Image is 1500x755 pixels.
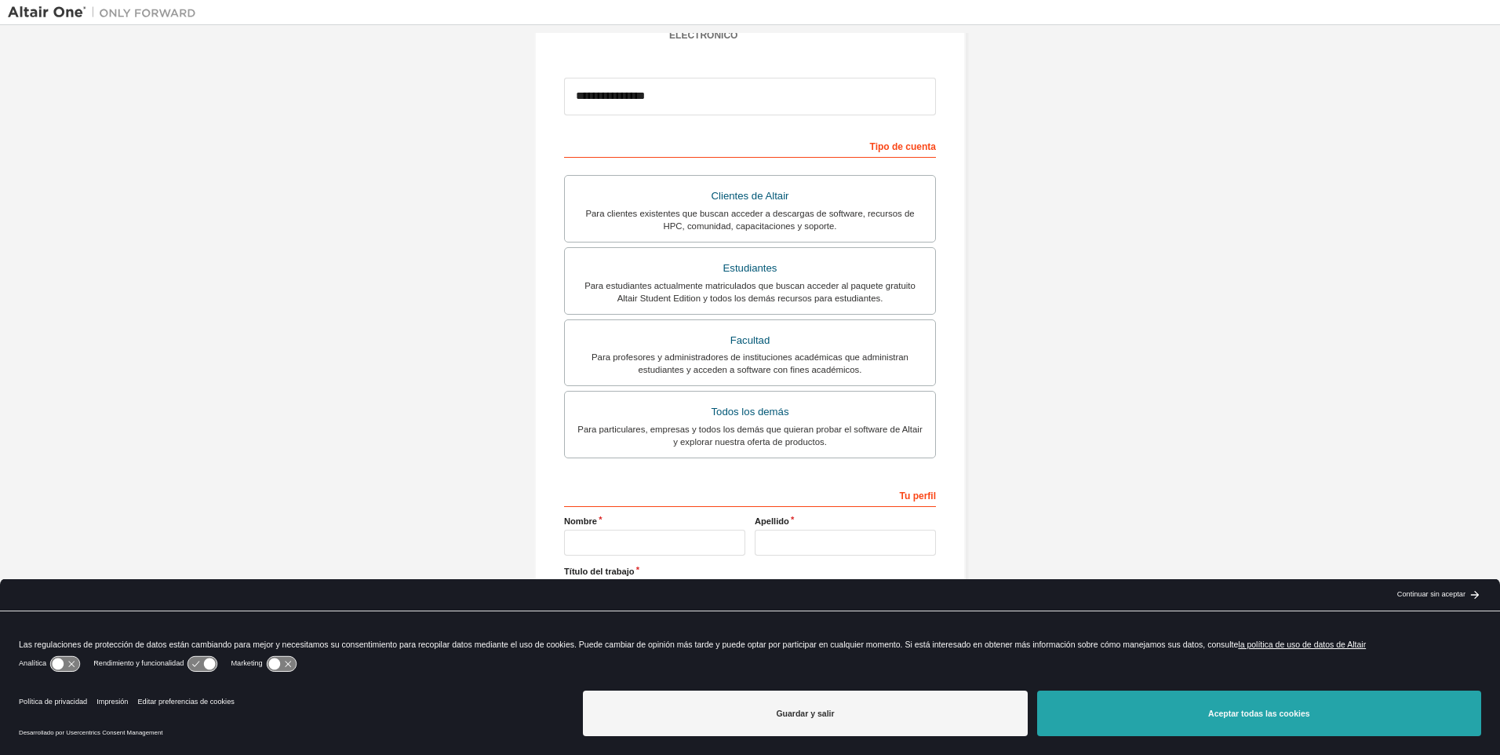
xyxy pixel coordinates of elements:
[574,279,926,305] div: Para estudiantes actualmente matriculados que buscan acceder al paquete gratuito Altair Student E...
[574,423,926,448] div: Para particulares, empresas y todos los demás que quieran probar el software de Altair y explorar...
[574,257,926,279] div: Estudiantes
[574,351,926,376] div: Para profesores y administradores de instituciones académicas que administran estudiantes y acced...
[564,565,936,578] label: Título del trabajo
[564,133,936,158] div: Tipo de cuenta
[574,330,926,352] div: Facultad
[755,515,936,527] label: Apellido
[574,401,926,423] div: Todos los demás
[8,5,204,20] img: Altair Uno
[564,515,745,527] label: Nombre
[574,185,926,207] div: Clientes de Altair
[574,207,926,232] div: Para clientes existentes que buscan acceder a descargas de software, recursos de HPC, comunidad, ...
[564,482,936,507] div: Tu perfil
